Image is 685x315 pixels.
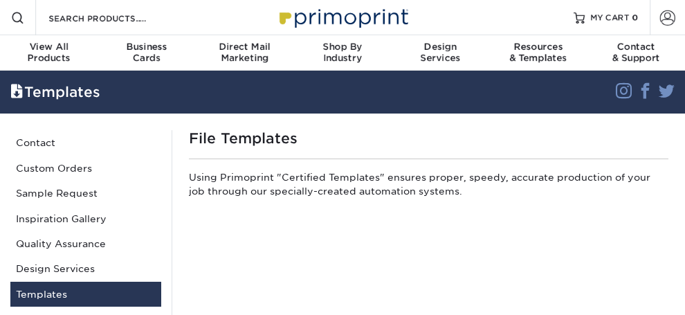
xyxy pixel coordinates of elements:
a: Resources& Templates [489,35,587,72]
a: Quality Assurance [10,231,161,256]
span: Design [392,42,489,53]
a: Custom Orders [10,156,161,181]
a: BusinessCards [98,35,195,72]
a: Inspiration Gallery [10,206,161,231]
div: & Support [587,42,685,64]
span: Shop By [293,42,391,53]
a: Contact [10,130,161,155]
span: 0 [632,12,639,22]
iframe: Intercom live chat [638,268,671,301]
span: Contact [587,42,685,53]
a: Direct MailMarketing [196,35,293,72]
div: Industry [293,42,391,64]
span: Direct Mail [196,42,293,53]
p: Using Primoprint "Certified Templates" ensures proper, speedy, accurate production of your job th... [189,170,669,204]
span: Resources [489,42,587,53]
span: Business [98,42,195,53]
div: Services [392,42,489,64]
input: SEARCH PRODUCTS..... [47,10,182,26]
div: & Templates [489,42,587,64]
div: Marketing [196,42,293,64]
a: Contact& Support [587,35,685,72]
img: Primoprint [273,2,412,32]
a: Shop ByIndustry [293,35,391,72]
div: Cards [98,42,195,64]
a: Templates [10,282,161,307]
a: DesignServices [392,35,489,72]
h1: File Templates [189,130,669,147]
a: Design Services [10,256,161,281]
a: Sample Request [10,181,161,206]
span: MY CART [590,12,630,24]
